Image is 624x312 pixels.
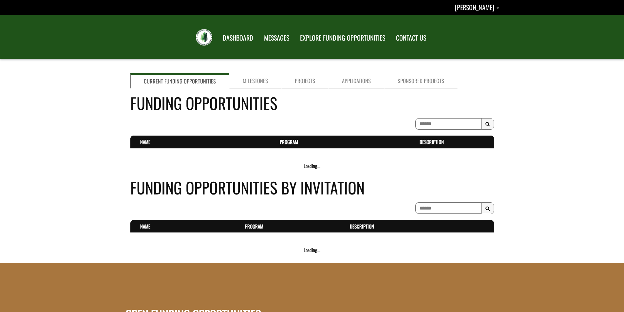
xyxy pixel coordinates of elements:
[130,91,494,115] h4: Funding Opportunities
[350,223,374,230] a: Description
[217,28,431,46] nav: Main Navigation
[481,118,494,130] button: Search Results
[480,220,494,233] th: Actions
[391,30,431,46] a: CONTACT US
[280,138,298,145] a: Program
[329,73,384,88] a: Applications
[218,30,258,46] a: DASHBOARD
[415,118,482,130] input: To search on partial text, use the asterisk (*) wildcard character.
[259,30,294,46] a: MESSAGES
[455,2,499,12] a: Alan Gammon
[420,138,444,145] a: Description
[295,30,390,46] a: EXPLORE FUNDING OPPORTUNITIES
[196,29,212,46] img: FRIAA Submissions Portal
[130,247,494,253] div: Loading...
[455,2,494,12] span: [PERSON_NAME]
[130,176,494,199] h4: Funding Opportunities By Invitation
[140,138,150,145] a: Name
[281,73,329,88] a: Projects
[415,202,482,214] input: To search on partial text, use the asterisk (*) wildcard character.
[229,73,281,88] a: Milestones
[140,223,150,230] a: Name
[130,73,229,88] a: Current Funding Opportunities
[130,162,494,169] div: Loading...
[384,73,458,88] a: Sponsored Projects
[245,223,263,230] a: Program
[481,202,494,214] button: Search Results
